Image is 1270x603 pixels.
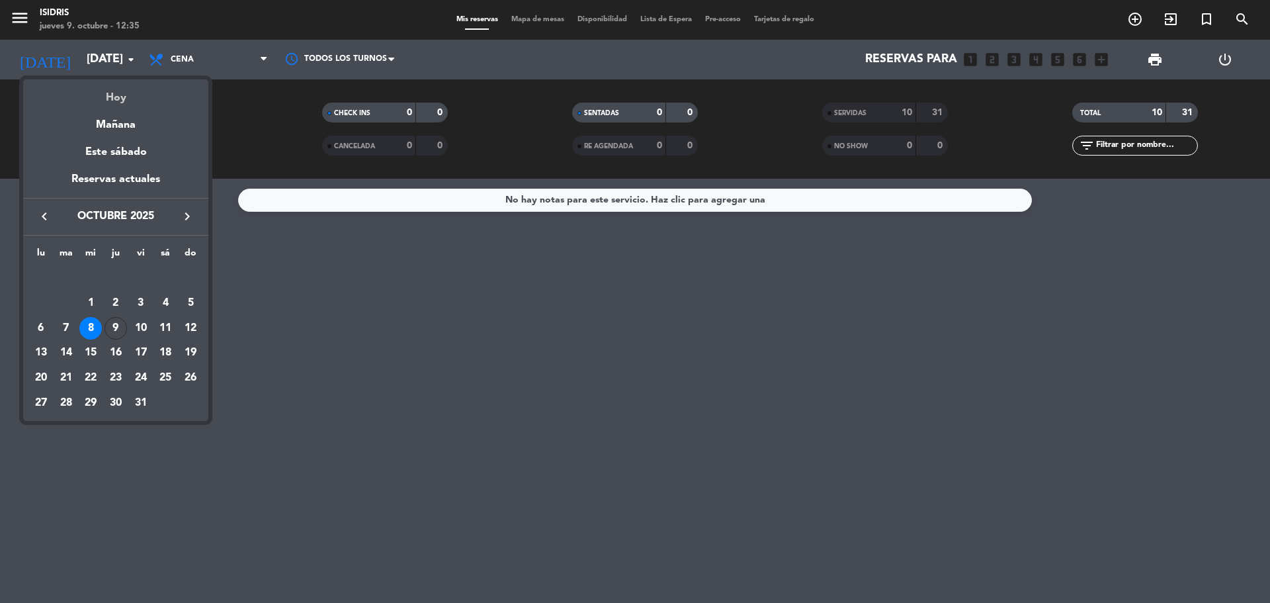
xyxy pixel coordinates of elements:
td: 7 de octubre de 2025 [54,316,79,341]
div: Hoy [23,79,208,107]
td: 11 de octubre de 2025 [153,316,179,341]
td: 18 de octubre de 2025 [153,340,179,365]
th: martes [54,246,79,266]
div: 15 [79,342,102,364]
div: 29 [79,392,102,414]
td: 16 de octubre de 2025 [103,340,128,365]
div: 27 [30,392,52,414]
td: 6 de octubre de 2025 [28,316,54,341]
div: 5 [179,292,202,314]
div: 13 [30,342,52,364]
div: 9 [105,317,127,340]
div: 2 [105,292,127,314]
div: 7 [55,317,77,340]
td: 28 de octubre de 2025 [54,391,79,416]
div: 21 [55,367,77,389]
td: OCT. [28,265,203,291]
td: 27 de octubre de 2025 [28,391,54,416]
div: 12 [179,317,202,340]
td: 24 de octubre de 2025 [128,365,153,391]
div: 17 [130,342,152,364]
div: 14 [55,342,77,364]
div: 31 [130,392,152,414]
th: jueves [103,246,128,266]
div: 4 [154,292,177,314]
div: 11 [154,317,177,340]
td: 8 de octubre de 2025 [78,316,103,341]
i: keyboard_arrow_right [179,209,195,224]
td: 17 de octubre de 2025 [128,340,153,365]
td: 12 de octubre de 2025 [178,316,203,341]
td: 4 de octubre de 2025 [153,291,179,316]
th: miércoles [78,246,103,266]
td: 23 de octubre de 2025 [103,365,128,391]
div: 28 [55,392,77,414]
td: 5 de octubre de 2025 [178,291,203,316]
div: 6 [30,317,52,340]
td: 2 de octubre de 2025 [103,291,128,316]
td: 14 de octubre de 2025 [54,340,79,365]
div: 8 [79,317,102,340]
button: keyboard_arrow_right [175,208,199,225]
td: 22 de octubre de 2025 [78,365,103,391]
td: 15 de octubre de 2025 [78,340,103,365]
td: 31 de octubre de 2025 [128,391,153,416]
span: octubre 2025 [56,208,175,225]
div: 1 [79,292,102,314]
div: 22 [79,367,102,389]
div: 26 [179,367,202,389]
td: 21 de octubre de 2025 [54,365,79,391]
th: domingo [178,246,203,266]
th: sábado [153,246,179,266]
div: 19 [179,342,202,364]
td: 19 de octubre de 2025 [178,340,203,365]
td: 30 de octubre de 2025 [103,391,128,416]
button: keyboard_arrow_left [32,208,56,225]
div: 25 [154,367,177,389]
th: viernes [128,246,153,266]
td: 1 de octubre de 2025 [78,291,103,316]
div: 24 [130,367,152,389]
div: 23 [105,367,127,389]
div: 18 [154,342,177,364]
div: Este sábado [23,134,208,171]
div: 16 [105,342,127,364]
div: 20 [30,367,52,389]
td: 20 de octubre de 2025 [28,365,54,391]
td: 10 de octubre de 2025 [128,316,153,341]
td: 9 de octubre de 2025 [103,316,128,341]
td: 29 de octubre de 2025 [78,391,103,416]
div: Mañana [23,107,208,134]
div: 30 [105,392,127,414]
td: 3 de octubre de 2025 [128,291,153,316]
td: 13 de octubre de 2025 [28,340,54,365]
div: Reservas actuales [23,171,208,198]
div: 3 [130,292,152,314]
td: 25 de octubre de 2025 [153,365,179,391]
i: keyboard_arrow_left [36,209,52,224]
div: 10 [130,317,152,340]
td: 26 de octubre de 2025 [178,365,203,391]
th: lunes [28,246,54,266]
